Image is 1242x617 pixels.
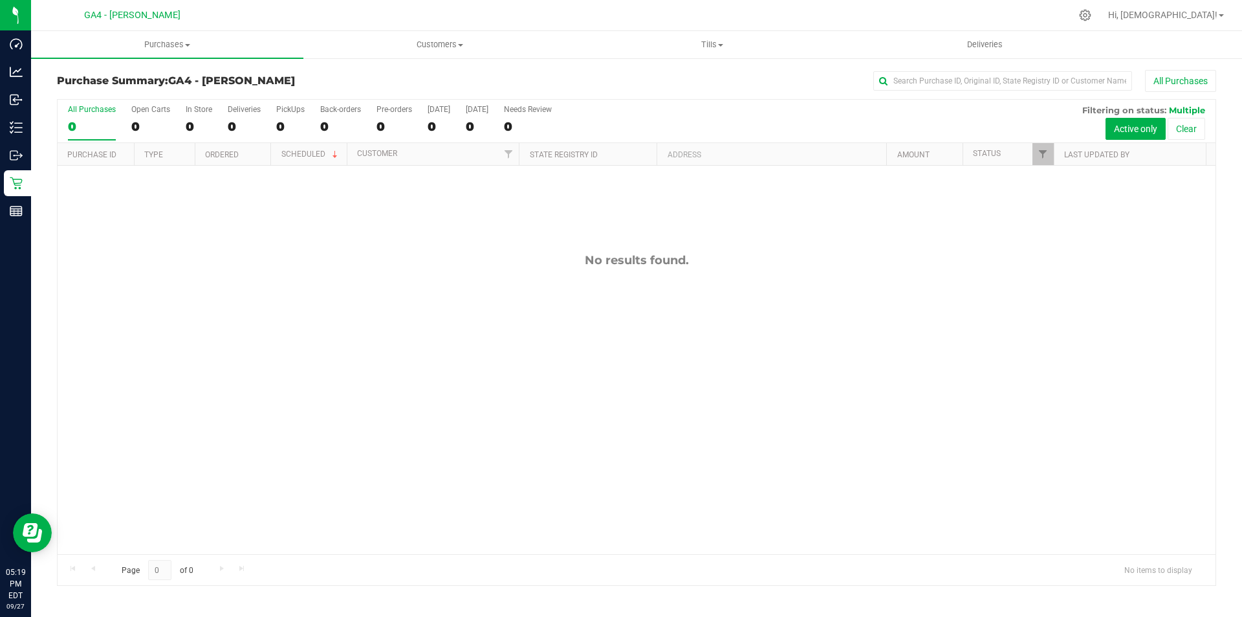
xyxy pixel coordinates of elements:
div: 0 [376,119,412,134]
div: 0 [68,119,116,134]
a: Tills [576,31,848,58]
a: Filter [1032,143,1054,165]
inline-svg: Retail [10,177,23,190]
inline-svg: Analytics [10,65,23,78]
span: Purchases [31,39,303,50]
inline-svg: Dashboard [10,38,23,50]
a: Scheduled [281,150,340,159]
p: 09/27 [6,601,25,611]
div: Pre-orders [376,105,412,114]
span: GA4 - [PERSON_NAME] [168,74,295,87]
div: 0 [131,119,170,134]
a: Ordered [205,150,239,159]
div: 0 [466,119,488,134]
a: Last Updated By [1064,150,1129,159]
span: Filtering on status: [1082,105,1166,115]
a: Type [144,150,163,159]
a: Deliveries [849,31,1121,58]
button: All Purchases [1145,70,1216,92]
inline-svg: Reports [10,205,23,218]
div: Back-orders [320,105,361,114]
div: 0 [276,119,305,134]
span: Multiple [1169,105,1205,115]
inline-svg: Inventory [10,121,23,134]
a: Purchases [31,31,303,58]
input: Search Purchase ID, Original ID, State Registry ID or Customer Name... [873,71,1132,91]
button: Active only [1106,118,1166,140]
span: Customers [304,39,575,50]
div: [DATE] [428,105,450,114]
th: Address [657,143,886,166]
span: No items to display [1114,560,1203,579]
span: Deliveries [950,39,1020,50]
div: 0 [428,119,450,134]
div: No results found. [58,253,1215,267]
div: 0 [320,119,361,134]
div: Open Carts [131,105,170,114]
div: [DATE] [466,105,488,114]
a: State Registry ID [530,150,598,159]
a: Customer [357,149,397,158]
span: Hi, [DEMOGRAPHIC_DATA]! [1108,10,1217,20]
a: Customers [303,31,576,58]
a: Status [973,149,1001,158]
div: In Store [186,105,212,114]
inline-svg: Outbound [10,149,23,162]
button: Clear [1168,118,1205,140]
div: Deliveries [228,105,261,114]
div: Manage settings [1077,9,1093,21]
iframe: Resource center [13,513,52,552]
inline-svg: Inbound [10,93,23,106]
span: GA4 - [PERSON_NAME] [84,10,180,21]
span: Tills [576,39,847,50]
p: 05:19 PM EDT [6,567,25,601]
div: Needs Review [504,105,552,114]
div: All Purchases [68,105,116,114]
a: Purchase ID [67,150,116,159]
div: 0 [186,119,212,134]
h3: Purchase Summary: [57,75,443,87]
div: 0 [228,119,261,134]
div: 0 [504,119,552,134]
a: Filter [497,143,519,165]
span: Page of 0 [111,560,204,580]
a: Amount [897,150,930,159]
div: PickUps [276,105,305,114]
